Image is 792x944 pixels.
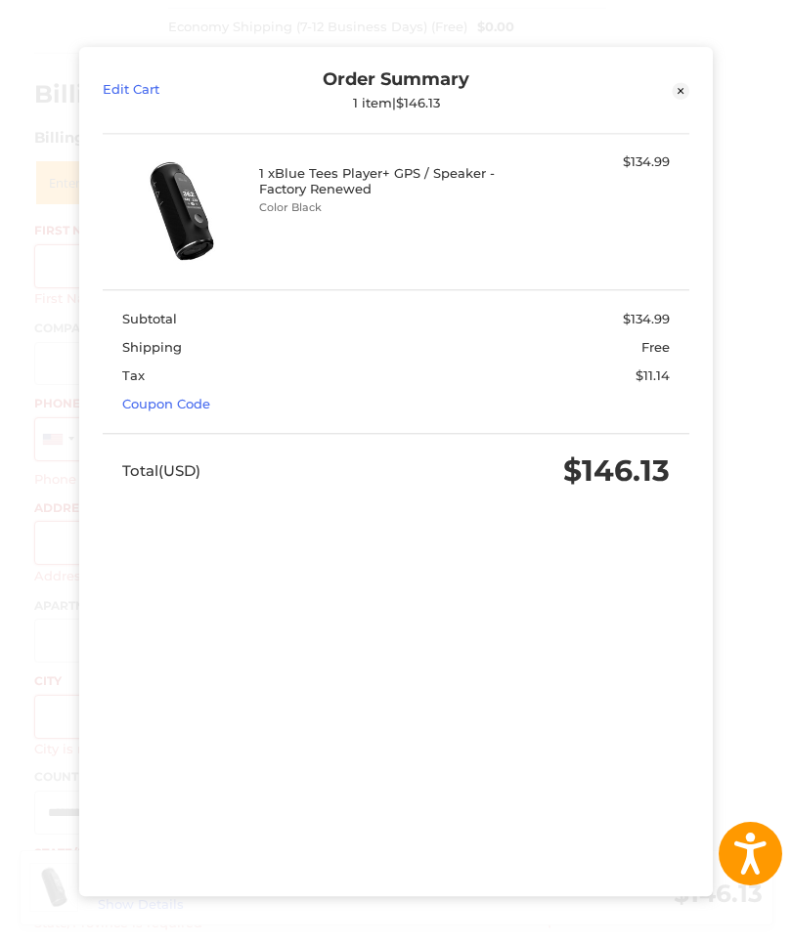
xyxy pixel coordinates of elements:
span: Free [641,339,670,355]
a: Edit Cart [103,68,249,111]
span: $134.99 [623,311,670,326]
span: $11.14 [636,367,670,383]
span: Shipping [122,339,182,355]
div: Order Summary [249,68,543,111]
span: Tax [122,367,145,383]
span: Subtotal [122,311,177,326]
h4: 1 x Blue Tees Player+ GPS / Speaker - Factory Renewed [259,165,528,197]
span: Total (USD) [122,461,200,480]
span: $146.13 [563,452,670,489]
li: Color Black [259,199,528,216]
a: Coupon Code [122,397,210,412]
div: 1 item | $146.13 [249,96,543,111]
div: $134.99 [533,152,670,172]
